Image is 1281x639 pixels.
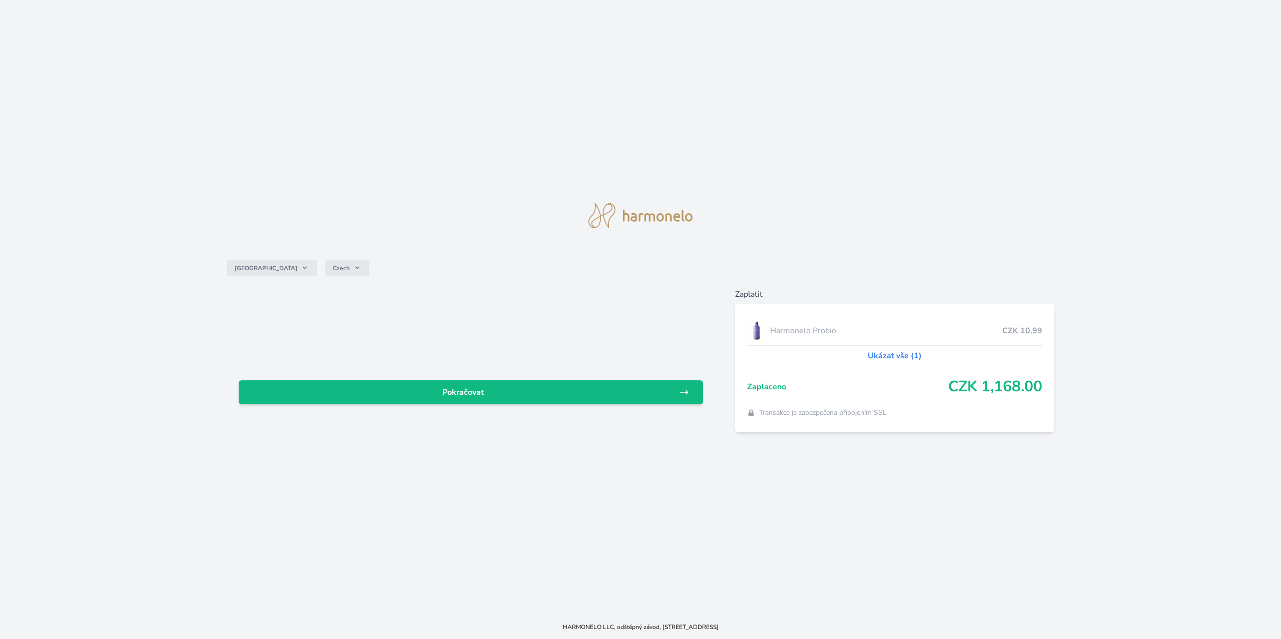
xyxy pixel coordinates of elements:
[325,260,369,276] button: Czech
[747,318,766,343] img: CLEAN_PROBIO_se_stinem_x-lo.jpg
[227,260,317,276] button: [GEOGRAPHIC_DATA]
[588,203,693,228] img: logo.svg
[868,350,922,362] a: Ukázat vše (1)
[247,386,679,398] span: Pokračovat
[333,264,350,272] span: Czech
[948,378,1042,396] span: CZK 1,168.00
[1002,325,1042,337] span: CZK 10.99
[735,288,1054,300] h6: Zaplatit
[770,325,1002,337] span: Harmonelo Probio
[759,408,887,418] span: Transakce je zabezpečena připojením SSL
[235,264,297,272] span: [GEOGRAPHIC_DATA]
[747,381,948,393] span: Zaplaceno
[239,380,703,404] a: Pokračovat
